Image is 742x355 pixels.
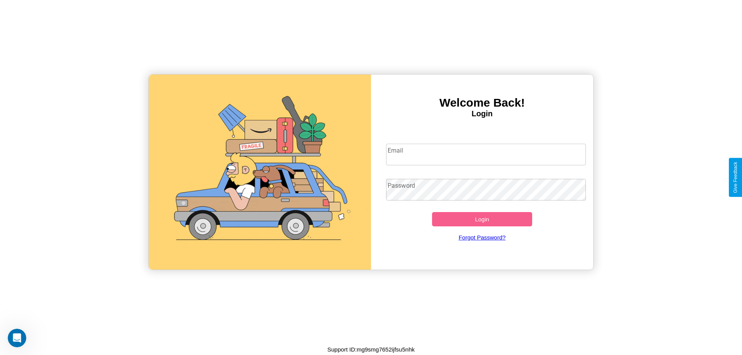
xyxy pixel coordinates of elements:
[327,344,415,355] p: Support ID: mg9smg7652ijfsu5nhk
[149,75,371,270] img: gif
[8,329,26,347] iframe: Intercom live chat
[432,212,532,226] button: Login
[371,96,593,109] h3: Welcome Back!
[733,162,738,193] div: Give Feedback
[371,109,593,118] h4: Login
[382,226,582,248] a: Forgot Password?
